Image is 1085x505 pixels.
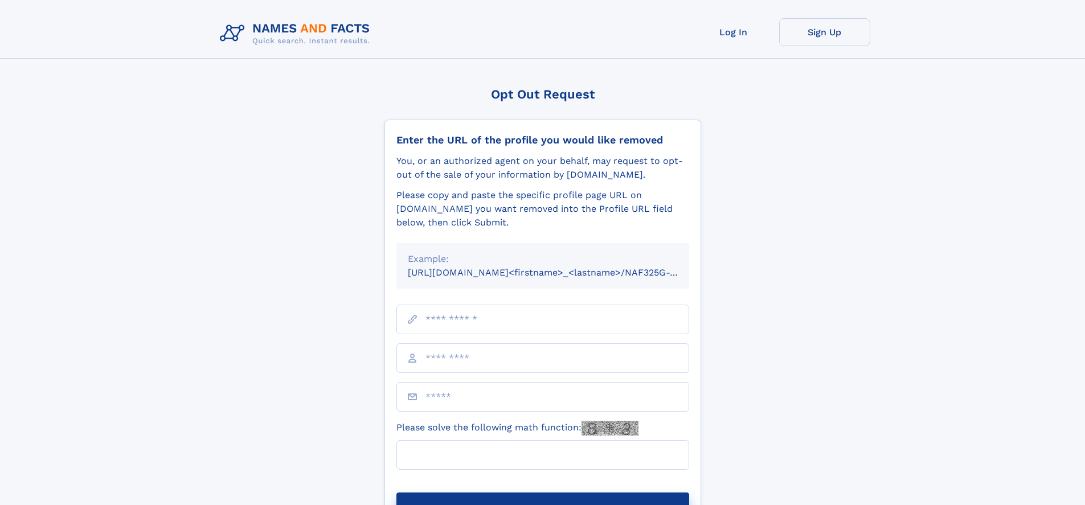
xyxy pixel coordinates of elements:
[408,267,711,278] small: [URL][DOMAIN_NAME]<firstname>_<lastname>/NAF325G-xxxxxxxx
[688,18,779,46] a: Log In
[396,134,689,146] div: Enter the URL of the profile you would like removed
[408,252,678,266] div: Example:
[779,18,870,46] a: Sign Up
[384,87,701,101] div: Opt Out Request
[396,421,638,436] label: Please solve the following math function:
[396,154,689,182] div: You, or an authorized agent on your behalf, may request to opt-out of the sale of your informatio...
[215,18,379,49] img: Logo Names and Facts
[396,188,689,229] div: Please copy and paste the specific profile page URL on [DOMAIN_NAME] you want removed into the Pr...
